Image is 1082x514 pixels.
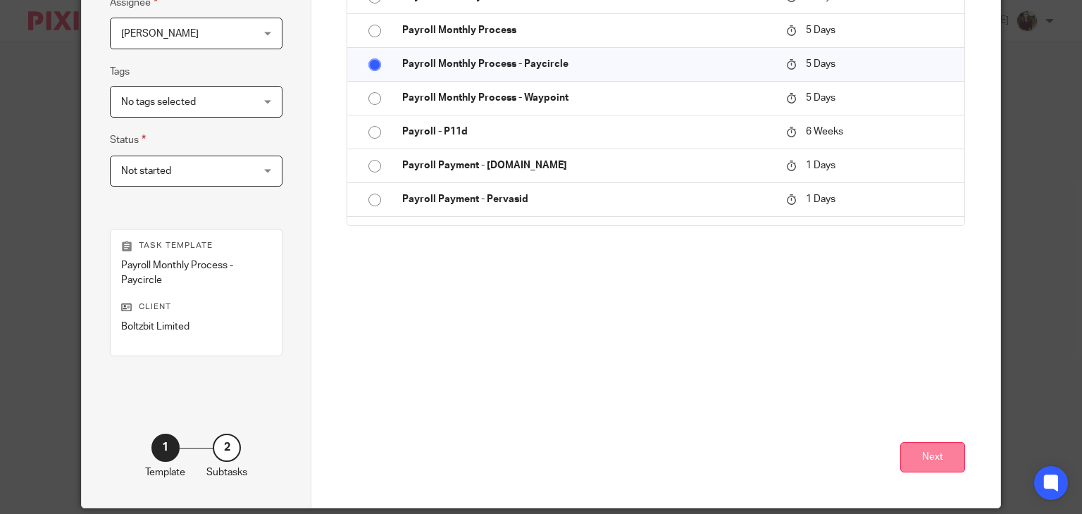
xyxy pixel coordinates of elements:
[121,258,271,287] p: Payroll Monthly Process - Paycircle
[806,93,835,103] span: 5 Days
[206,465,247,479] p: Subtasks
[151,434,180,462] div: 1
[110,65,130,79] label: Tags
[121,166,171,176] span: Not started
[121,320,271,334] p: Boltzbit Limited
[121,240,271,251] p: Task template
[402,158,772,173] p: Payroll Payment - [DOMAIN_NAME]
[121,301,271,313] p: Client
[402,91,772,105] p: Payroll Monthly Process - Waypoint
[900,442,965,472] button: Next
[110,132,146,148] label: Status
[402,57,772,71] p: Payroll Monthly Process - Paycircle
[121,29,199,39] span: [PERSON_NAME]
[402,125,772,139] p: Payroll - P11d
[145,465,185,479] p: Template
[121,97,196,107] span: No tags selected
[402,192,772,206] p: Payroll Payment - Pervasid
[213,434,241,462] div: 2
[806,194,835,204] span: 1 Days
[806,161,835,170] span: 1 Days
[806,25,835,35] span: 5 Days
[806,59,835,69] span: 5 Days
[806,127,843,137] span: 6 Weeks
[402,23,772,37] p: Payroll Monthly Process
